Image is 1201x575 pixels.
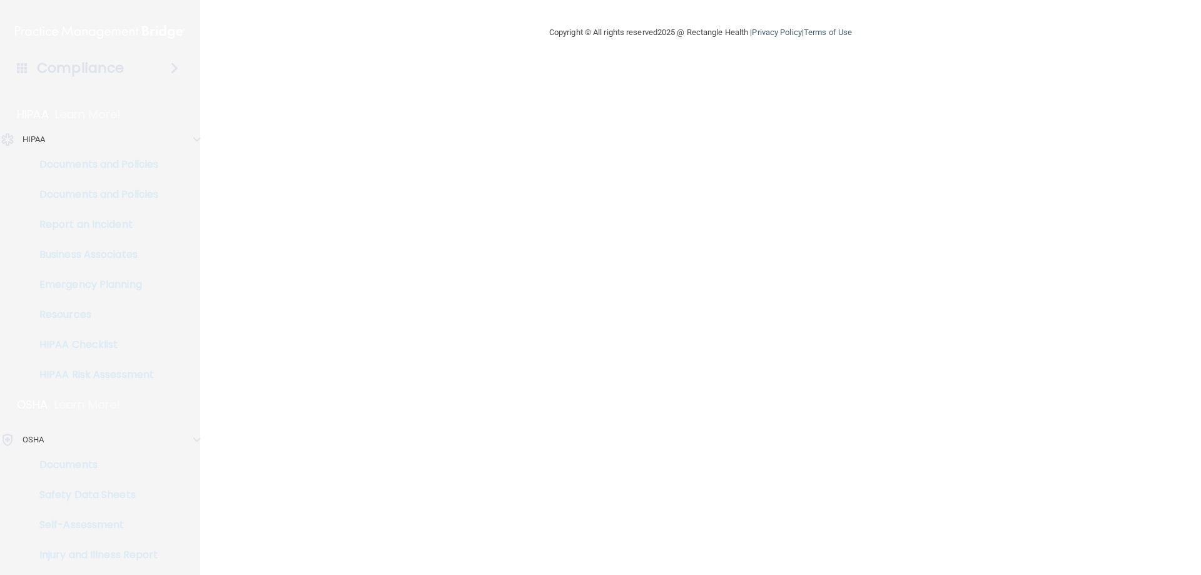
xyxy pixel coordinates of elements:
p: Resources [8,308,179,321]
p: Documents and Policies [8,188,179,201]
img: PMB logo [15,19,185,44]
p: HIPAA [17,107,49,122]
p: Learn More! [55,107,121,122]
div: Copyright © All rights reserved 2025 @ Rectangle Health | | [472,13,929,53]
p: Business Associates [8,248,179,261]
p: Learn More! [54,397,121,412]
p: OSHA [23,432,44,447]
p: Injury and Illness Report [8,549,179,561]
p: Self-Assessment [8,519,179,531]
a: Privacy Policy [752,28,801,37]
p: HIPAA Checklist [8,338,179,351]
p: Emergency Planning [8,278,179,291]
p: HIPAA [23,132,46,147]
h4: Compliance [37,59,124,77]
a: Terms of Use [804,28,852,37]
p: OSHA [17,397,48,412]
p: Documents [8,459,179,471]
p: Report an Incident [8,218,179,231]
p: Documents and Policies [8,158,179,171]
p: HIPAA Risk Assessment [8,369,179,381]
p: Safety Data Sheets [8,489,179,501]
